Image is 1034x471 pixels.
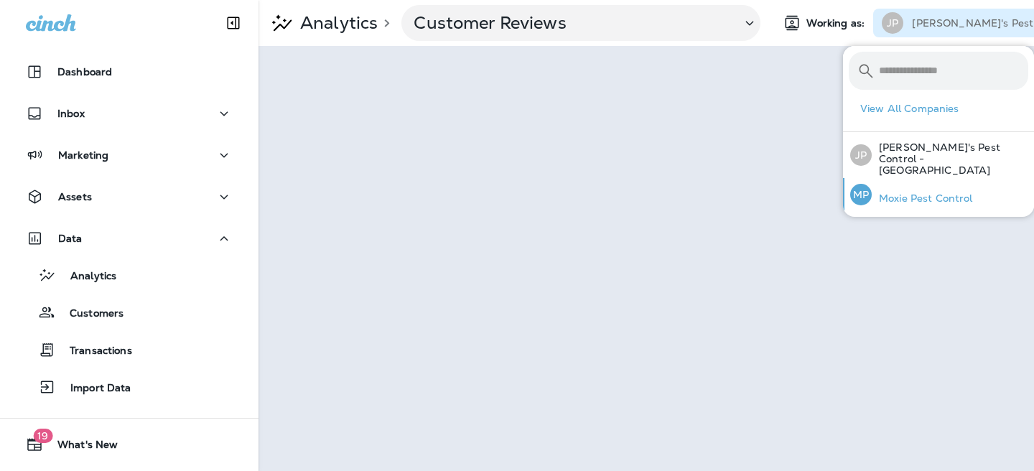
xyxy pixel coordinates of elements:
[57,66,112,78] p: Dashboard
[58,149,108,161] p: Marketing
[294,12,378,34] p: Analytics
[33,429,52,443] span: 19
[850,144,872,166] div: JP
[843,178,1034,211] button: MPMoxie Pest Control
[14,57,244,86] button: Dashboard
[14,297,244,327] button: Customers
[43,439,118,456] span: What's New
[806,17,867,29] span: Working as:
[213,9,253,37] button: Collapse Sidebar
[854,98,1034,120] button: View All Companies
[55,307,124,321] p: Customers
[872,192,973,204] p: Moxie Pest Control
[56,382,131,396] p: Import Data
[14,224,244,253] button: Data
[58,233,83,244] p: Data
[14,430,244,459] button: 19What's New
[57,108,85,119] p: Inbox
[14,335,244,365] button: Transactions
[58,191,92,202] p: Assets
[850,184,872,205] div: MP
[378,17,390,29] p: >
[14,99,244,128] button: Inbox
[14,141,244,169] button: Marketing
[414,12,730,34] p: Customer Reviews
[55,345,132,358] p: Transactions
[14,260,244,290] button: Analytics
[56,270,116,284] p: Analytics
[872,141,1028,176] p: [PERSON_NAME]'s Pest Control - [GEOGRAPHIC_DATA]
[843,132,1034,178] button: JP[PERSON_NAME]'s Pest Control - [GEOGRAPHIC_DATA]
[14,182,244,211] button: Assets
[882,12,903,34] div: JP
[14,372,244,402] button: Import Data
